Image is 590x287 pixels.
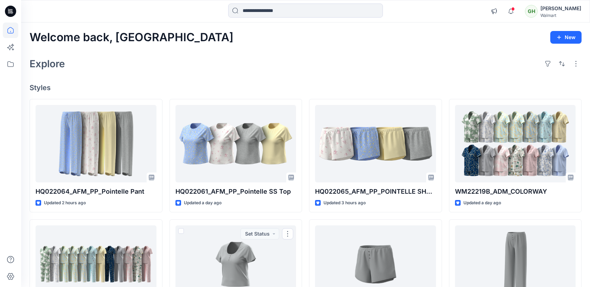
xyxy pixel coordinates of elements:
div: GH [525,5,538,18]
a: WM22219B_ADM_COLORWAY [455,105,576,182]
p: Updated a day ago [463,199,501,207]
a: HQ022065_AFM_PP_POINTELLE SHORT PLUS [315,105,436,182]
h4: Styles [30,83,582,92]
a: HQ022064_AFM_PP_Pointelle Pant [36,105,156,182]
div: Walmart [540,13,581,18]
button: New [550,31,582,44]
p: Updated 3 hours ago [323,199,366,207]
h2: Explore [30,58,65,69]
div: [PERSON_NAME] [540,4,581,13]
h2: Welcome back, [GEOGRAPHIC_DATA] [30,31,233,44]
a: HQ022061_AFM_PP_Pointelle SS Top [175,105,296,182]
p: WM22219B_ADM_COLORWAY [455,187,576,196]
p: Updated 2 hours ago [44,199,86,207]
p: Updated a day ago [184,199,222,207]
p: HQ022065_AFM_PP_POINTELLE SHORT PLUS [315,187,436,196]
p: HQ022061_AFM_PP_Pointelle SS Top [175,187,296,196]
p: HQ022064_AFM_PP_Pointelle Pant [36,187,156,196]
